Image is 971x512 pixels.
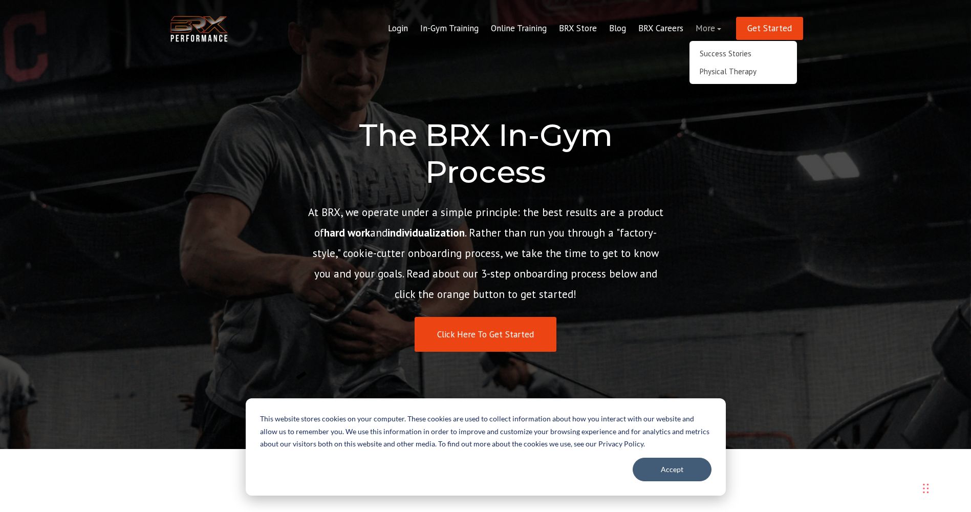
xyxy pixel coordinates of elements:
a: Success Stories [695,45,792,62]
img: BRX Transparent Logo-2 [168,13,230,45]
strong: hard work [324,226,370,240]
div: Drag [923,473,929,504]
a: BRX Careers [632,16,689,41]
span: The BRX In-Gym Process [359,116,613,190]
a: Get Started [736,17,803,40]
div: Cookie banner [246,398,726,496]
a: Physical Therapy [695,62,792,80]
a: Login [382,16,414,41]
a: Blog [603,16,632,41]
a: BRX Store [553,16,603,41]
div: Navigation Menu [382,16,727,41]
iframe: Chat Widget [826,401,971,512]
span: At BRX, we operate under a simple principle: the best results are a product of and . Rather than ... [308,205,663,301]
a: Online Training [485,16,553,41]
a: Click Here To Get Started [415,317,556,352]
button: Accept [633,458,711,481]
p: This website stores cookies on your computer. These cookies are used to collect information about... [260,413,711,451]
a: In-Gym Training [414,16,485,41]
a: More [689,16,727,41]
strong: individualization [387,226,465,240]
